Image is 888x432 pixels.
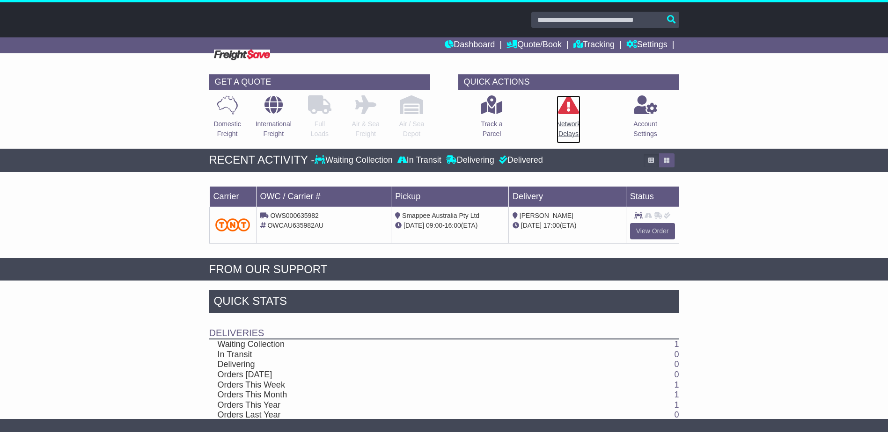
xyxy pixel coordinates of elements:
a: NetworkDelays [556,95,581,144]
div: Delivering [444,155,497,166]
td: Pickup [391,186,509,207]
div: In Transit [395,155,444,166]
span: [PERSON_NAME] [520,212,573,219]
td: Delivery [508,186,626,207]
a: Settings [626,37,668,53]
td: OWC / Carrier # [256,186,391,207]
p: Track a Parcel [481,119,502,139]
div: QUICK ACTIONS [458,74,679,90]
a: Quote/Book [506,37,562,53]
td: Delivering [209,360,612,370]
td: Orders Last Year [209,410,612,420]
div: - (ETA) [395,221,505,230]
span: OWCAU635982AU [267,222,323,229]
a: 0 [674,350,679,359]
a: Track aParcel [480,95,503,144]
a: Dashboard [445,37,495,53]
a: InternationalFreight [255,95,292,144]
span: 17:00 [543,222,560,229]
div: FROM OUR SUPPORT [209,263,679,276]
span: [DATE] [521,222,542,229]
div: Waiting Collection [315,155,395,166]
a: DomesticFreight [213,95,241,144]
a: 0 [674,410,679,419]
div: Delivered [497,155,543,166]
td: Waiting Collection [209,339,612,350]
td: Orders [DATE] [209,370,612,380]
span: 09:00 [426,222,442,229]
a: AccountSettings [633,95,658,144]
a: Tracking [573,37,615,53]
p: Domestic Freight [213,119,241,139]
div: GET A QUOTE [209,74,430,90]
div: RECENT ACTIVITY - [209,153,315,167]
a: 1 [674,390,679,399]
span: 16:00 [445,222,461,229]
p: International Freight [256,119,292,139]
p: Network Delays [557,119,580,139]
p: Full Loads [308,119,331,139]
td: In Transit [209,350,612,360]
td: Orders This Year [209,400,612,410]
td: Orders This Week [209,380,612,390]
span: Smappee Australia Pty Ltd [402,212,479,219]
td: Status [626,186,679,207]
span: OWS000635982 [270,212,319,219]
p: Air & Sea Freight [352,119,380,139]
a: 0 [674,370,679,379]
a: 1 [674,339,679,349]
img: TNT_Domestic.png [215,218,250,231]
a: 1 [674,380,679,389]
div: Quick Stats [209,290,679,315]
p: Account Settings [633,119,657,139]
a: 1 [674,400,679,410]
div: (ETA) [513,221,622,230]
a: 0 [674,360,679,369]
a: View Order [630,223,675,239]
td: Orders This Month [209,390,612,400]
td: Deliveries [209,315,679,339]
span: [DATE] [404,222,424,229]
img: Freight Save [214,50,270,60]
p: Air / Sea Depot [399,119,425,139]
td: Carrier [209,186,256,207]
